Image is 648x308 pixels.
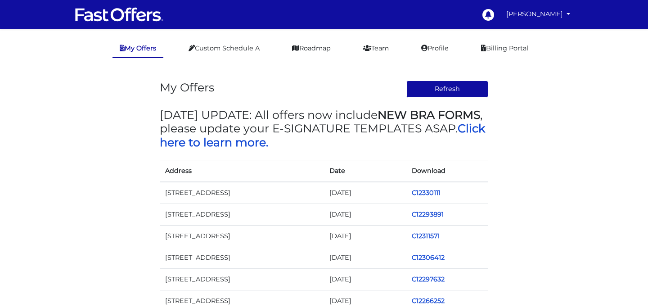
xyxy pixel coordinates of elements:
[160,182,324,204] td: [STREET_ADDRESS]
[324,225,406,247] td: [DATE]
[474,40,535,57] a: Billing Portal
[324,247,406,268] td: [DATE]
[412,232,440,240] a: C12311571
[160,268,324,290] td: [STREET_ADDRESS]
[414,40,456,57] a: Profile
[160,204,324,225] td: [STREET_ADDRESS]
[356,40,396,57] a: Team
[112,40,163,58] a: My Offers
[324,268,406,290] td: [DATE]
[181,40,267,57] a: Custom Schedule A
[324,160,406,182] th: Date
[378,108,480,122] strong: NEW BRA FORMS
[503,5,574,23] a: [PERSON_NAME]
[406,81,489,98] button: Refresh
[324,182,406,204] td: [DATE]
[412,297,445,305] a: C12266252
[160,108,488,149] h3: [DATE] UPDATE: All offers now include , please update your E-SIGNATURE TEMPLATES ASAP.
[412,275,445,283] a: C12297632
[160,81,214,94] h3: My Offers
[160,247,324,268] td: [STREET_ADDRESS]
[160,160,324,182] th: Address
[406,160,489,182] th: Download
[285,40,338,57] a: Roadmap
[160,122,485,149] a: Click here to learn more.
[412,254,445,262] a: C12306412
[324,204,406,225] td: [DATE]
[412,189,441,197] a: C12330111
[412,210,444,218] a: C12293891
[160,225,324,247] td: [STREET_ADDRESS]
